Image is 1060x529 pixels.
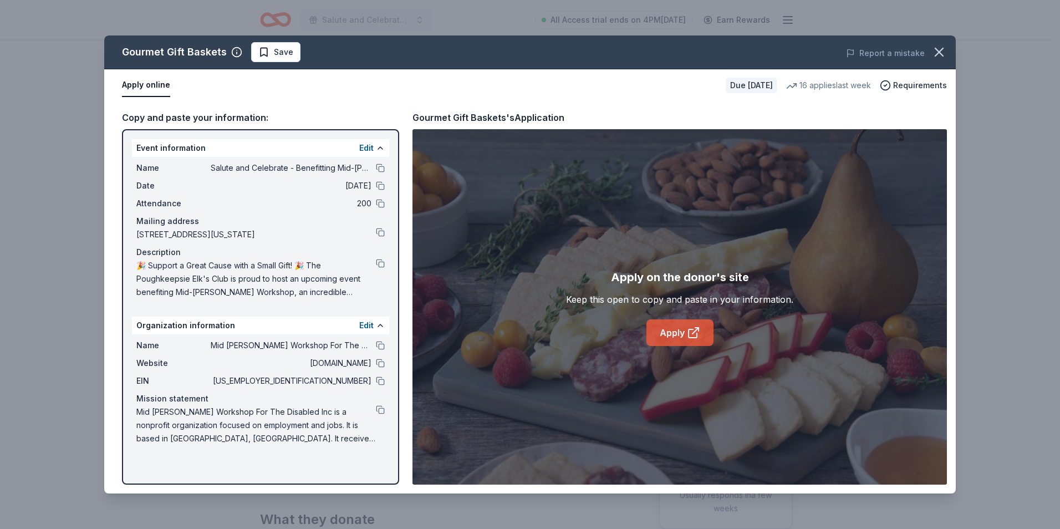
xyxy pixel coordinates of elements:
span: Requirements [893,79,947,92]
span: Date [136,179,211,192]
span: EIN [136,374,211,388]
div: Mission statement [136,392,385,405]
button: Edit [359,141,374,155]
div: Description [136,246,385,259]
span: Attendance [136,197,211,210]
div: Organization information [132,317,389,334]
span: Name [136,339,211,352]
span: Mid [PERSON_NAME] Workshop For The Disabled Inc is a nonprofit organization focused on employment... [136,405,376,445]
span: Save [274,45,293,59]
div: 16 applies last week [786,79,871,92]
button: Save [251,42,300,62]
span: Website [136,357,211,370]
span: 200 [211,197,371,210]
div: Keep this open to copy and paste in your information. [566,293,793,306]
div: Due [DATE] [726,78,777,93]
button: Requirements [880,79,947,92]
button: Apply online [122,74,170,97]
div: Mailing address [136,215,385,228]
div: Copy and paste your information: [122,110,399,125]
span: [STREET_ADDRESS][US_STATE] [136,228,376,241]
button: Report a mistake [846,47,925,60]
span: [US_EMPLOYER_IDENTIFICATION_NUMBER] [211,374,371,388]
div: Gourmet Gift Baskets [122,43,227,61]
a: Apply [646,319,714,346]
div: Apply on the donor's site [611,268,749,286]
span: Salute and Celebrate - Benefitting Mid-[PERSON_NAME] Works Veterans [211,161,371,175]
span: [DOMAIN_NAME] [211,357,371,370]
div: Gourmet Gift Baskets's Application [412,110,564,125]
button: Edit [359,319,374,332]
span: Mid [PERSON_NAME] Workshop For The Disabled Inc [211,339,371,352]
span: Name [136,161,211,175]
div: Event information [132,139,389,157]
span: [DATE] [211,179,371,192]
span: 🎉 Support a Great Cause with a Small Gift! 🎉 The Poughkeepsie Elk's Club is proud to host an upco... [136,259,376,299]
